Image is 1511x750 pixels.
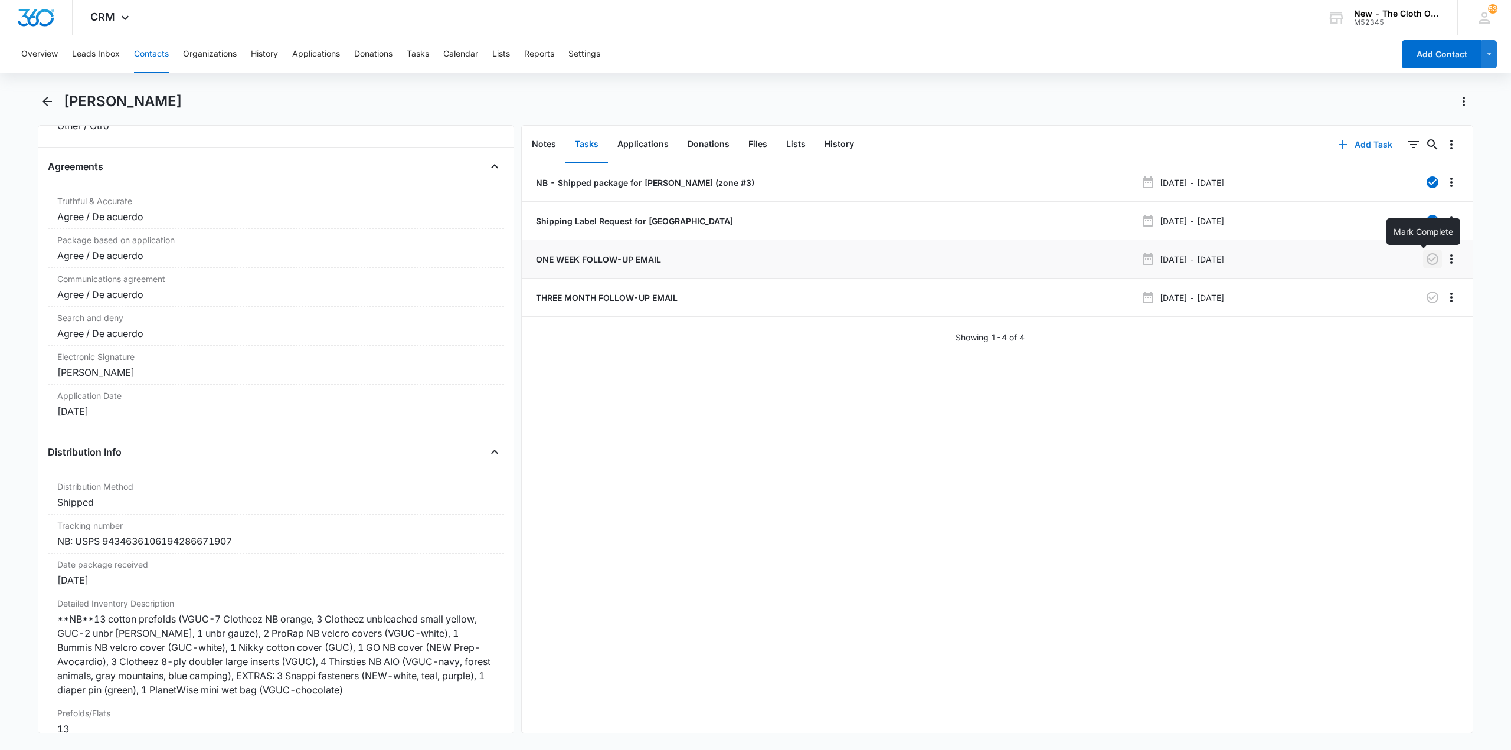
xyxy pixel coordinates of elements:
button: Lists [492,35,510,73]
button: Notes [522,126,565,163]
div: Other / Otro [57,119,495,133]
p: [DATE] - [DATE] [1160,215,1224,227]
h4: Distribution Info [48,445,122,459]
div: Agree / De acuerdo [57,209,495,224]
label: Detailed Inventory Description [57,597,495,610]
p: Showing 1-4 of 4 [956,331,1025,343]
button: Files [739,126,777,163]
div: Shipped [57,495,495,509]
button: Donations [354,35,393,73]
button: Overflow Menu [1442,250,1461,268]
button: Settings [568,35,600,73]
button: Overflow Menu [1442,211,1461,230]
button: Add Contact [1402,40,1481,68]
button: Calendar [443,35,478,73]
div: Tracking numberNB: USPS 9434636106194286671907 [48,515,504,554]
div: Truthful & AccurateAgree / De acuerdo [48,190,504,229]
div: NB: USPS 9434636106194286671907 [57,534,495,548]
button: Add Task [1326,130,1404,159]
p: [DATE] - [DATE] [1160,292,1224,304]
button: Leads Inbox [72,35,120,73]
label: Date package received [57,558,495,571]
div: account name [1354,9,1440,18]
label: Distribution Method [57,480,495,493]
div: account id [1354,18,1440,27]
p: [DATE] - [DATE] [1160,253,1224,266]
div: Package based on applicationAgree / De acuerdo [48,229,504,268]
a: ONE WEEK FOLLOW-UP EMAIL [534,253,661,266]
label: Prefolds/Flats [57,707,495,719]
label: Search and deny [57,312,495,324]
div: **NB**13 cotton prefolds (VGUC-7 Clotheez NB orange, 3 Clotheez unbleached small yellow, GUC-2 un... [57,612,495,697]
div: [DATE] [57,573,495,587]
a: NB - Shipped package for [PERSON_NAME] (zone #3) [534,176,754,189]
div: Distribution MethodShipped [48,476,504,515]
label: Truthful & Accurate [57,195,495,207]
div: Electronic Signature[PERSON_NAME] [48,346,504,385]
label: Electronic Signature [57,351,495,363]
button: Applications [292,35,340,73]
h1: [PERSON_NAME] [64,93,182,110]
div: Agree / De acuerdo [57,326,495,340]
button: Applications [608,126,678,163]
div: Search and denyAgree / De acuerdo [48,307,504,346]
h4: Agreements [48,159,103,173]
button: Back [38,92,57,111]
button: Search... [1423,135,1442,154]
button: Actions [1454,92,1473,111]
div: 13 [57,722,495,736]
button: Overflow Menu [1442,288,1461,307]
label: Tracking number [57,519,495,532]
label: Communications agreement [57,273,495,285]
button: Tasks [565,126,608,163]
button: Organizations [183,35,237,73]
div: Agree / De acuerdo [57,287,495,302]
div: Detailed Inventory Description**NB**13 cotton prefolds (VGUC-7 Clotheez NB orange, 3 Clotheez unb... [48,592,504,702]
button: Filters [1404,135,1423,154]
button: History [251,35,278,73]
div: Communications agreementAgree / De acuerdo [48,268,504,307]
a: Shipping Label Request for [GEOGRAPHIC_DATA] [534,215,733,227]
div: Application Date[DATE] [48,385,504,423]
div: Mark Complete [1386,218,1460,245]
div: notifications count [1488,4,1497,14]
button: Donations [678,126,739,163]
button: Overview [21,35,58,73]
div: Agree / De acuerdo [57,248,495,263]
button: History [815,126,864,163]
button: Tasks [407,35,429,73]
div: [DATE] [57,404,495,418]
p: [DATE] - [DATE] [1160,176,1224,189]
button: Overflow Menu [1442,173,1461,192]
label: Package based on application [57,234,495,246]
div: Date package received[DATE] [48,554,504,592]
button: Overflow Menu [1442,135,1461,154]
label: Application Date [57,389,495,402]
div: [PERSON_NAME] [57,365,495,379]
button: Contacts [134,35,169,73]
a: THREE MONTH FOLLOW-UP EMAIL [534,292,678,304]
button: Close [485,157,504,176]
button: Reports [524,35,554,73]
button: Close [485,443,504,461]
span: 53 [1488,4,1497,14]
button: Lists [777,126,815,163]
span: CRM [90,11,115,23]
div: Prefolds/Flats13 [48,702,504,741]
